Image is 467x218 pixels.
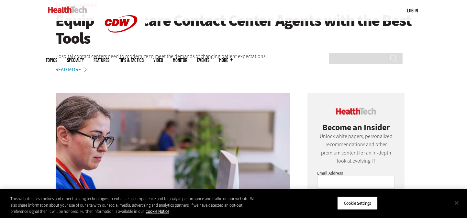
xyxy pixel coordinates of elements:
[317,170,343,176] label: Email Address
[317,132,395,165] p: Unlock white papers, personalized recommendations and other premium content for an in-depth look ...
[336,108,376,115] img: cdw insider logo
[97,43,145,50] a: CDW
[337,196,378,210] button: Cookie Settings
[48,6,87,13] img: Home
[56,67,94,72] a: Read More
[197,58,210,63] a: Events
[173,58,188,63] a: MonITor
[46,58,58,63] span: Topics
[154,58,163,63] a: Video
[146,209,169,214] a: More information about your privacy
[219,58,233,63] span: More
[407,7,418,13] a: Log in
[10,196,257,215] div: This website uses cookies and other tracking technologies to enhance user experience and to analy...
[322,122,390,133] span: Become an Insider
[407,7,418,14] div: User menu
[119,58,144,63] a: Tips & Tactics
[67,58,84,63] span: Specialty
[94,58,110,63] a: Features
[450,196,464,210] button: Close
